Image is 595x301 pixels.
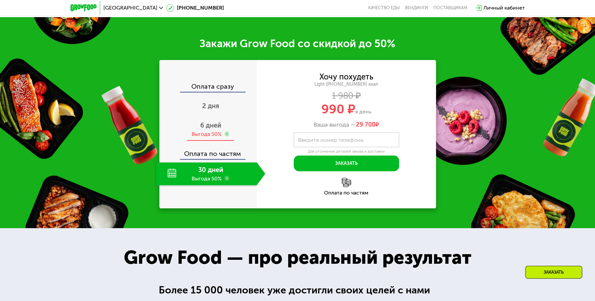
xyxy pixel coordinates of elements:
div: Оплата по частям [257,190,436,195]
div: Хочу похудеть [319,73,373,80]
a: Качество еды [368,5,400,11]
div: Оплата по частям [160,144,257,159]
div: Личный кабинет [483,4,525,12]
div: Для уточнения деталей заказа и доставки [294,149,399,154]
a: [PHONE_NUMBER] [166,4,224,12]
button: Заказать [294,155,399,171]
label: Введите номер телефона [298,138,363,141]
div: Выгода 50% [192,131,222,138]
div: Заказать [525,266,582,279]
span: в день [355,108,371,114]
div: Оплата сразу [160,83,257,92]
div: Более 15 000 человек уже достигли своих целей с нами [159,282,436,298]
a: Вендинги [405,5,428,11]
span: ₽ [356,121,379,128]
div: Light [PHONE_NUMBER] ккал [257,81,436,87]
div: 1 980 ₽ [257,92,436,99]
img: l6xcnZfty9opOoJh.png [342,178,351,187]
div: Ваша выгода — [257,121,436,128]
div: Grow Food — про реальный результат [110,243,485,272]
div: поставщикам [433,5,467,11]
span: 6 дней [200,121,221,129]
span: 29 700 [356,121,375,128]
span: [GEOGRAPHIC_DATA] [103,5,157,11]
span: 2 дня [202,102,219,110]
span: 990 ₽ [321,101,355,116]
